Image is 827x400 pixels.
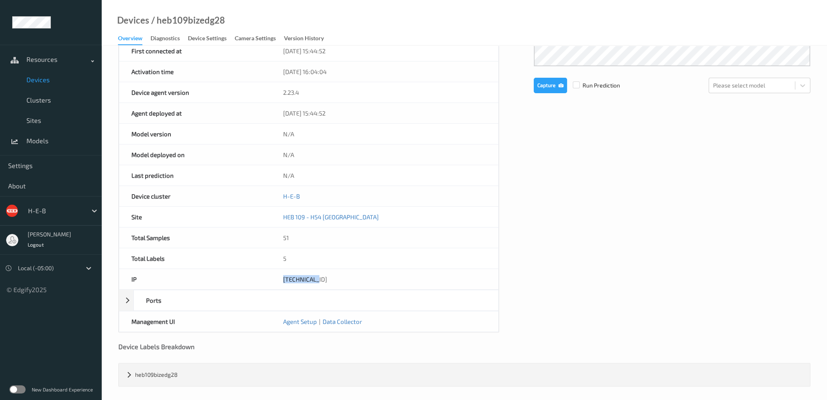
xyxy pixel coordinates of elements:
[119,290,499,311] div: Ports
[119,165,271,186] div: Last prediction
[271,248,498,269] div: 5
[271,269,498,289] div: [TECHNICAL_ID]
[283,318,317,325] a: Agent Setup
[284,33,332,44] a: Version History
[149,16,225,24] div: / heb109bizedg28
[188,34,227,44] div: Device Settings
[188,33,235,44] a: Device Settings
[119,248,271,269] div: Total Labels
[271,227,498,248] div: 51
[235,33,284,44] a: Camera Settings
[119,207,271,227] div: Site
[534,78,567,93] button: Capture
[323,318,362,325] a: Data Collector
[284,34,324,44] div: Version History
[271,144,498,165] div: N/A
[118,343,810,351] div: Device Labels Breakdown
[271,61,498,82] div: [DATE] 16:04:04
[119,269,271,289] div: IP
[119,311,271,332] div: Management UI
[271,124,498,144] div: N/A
[271,103,498,123] div: [DATE] 15:44:52
[119,103,271,123] div: Agent deployed at
[134,290,279,310] div: Ports
[151,33,188,44] a: Diagnostics
[118,33,151,45] a: Overview
[119,41,271,61] div: First connected at
[118,34,142,45] div: Overview
[119,124,271,144] div: Model version
[283,192,300,200] a: H-E-B
[235,34,276,44] div: Camera Settings
[151,34,180,44] div: Diagnostics
[283,213,379,221] a: HEB 109 - H54 [GEOGRAPHIC_DATA]
[119,82,271,103] div: Device agent version
[119,144,271,165] div: Model deployed on
[119,363,810,386] div: heb109bizedg28
[119,61,271,82] div: Activation time
[119,186,271,206] div: Device cluster
[117,16,149,24] a: Devices
[567,81,620,90] span: Run Prediction
[271,165,498,186] div: N/A
[119,227,271,248] div: Total Samples
[317,318,323,325] span: |
[271,82,498,103] div: 2.23.4
[271,41,498,61] div: [DATE] 15:44:52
